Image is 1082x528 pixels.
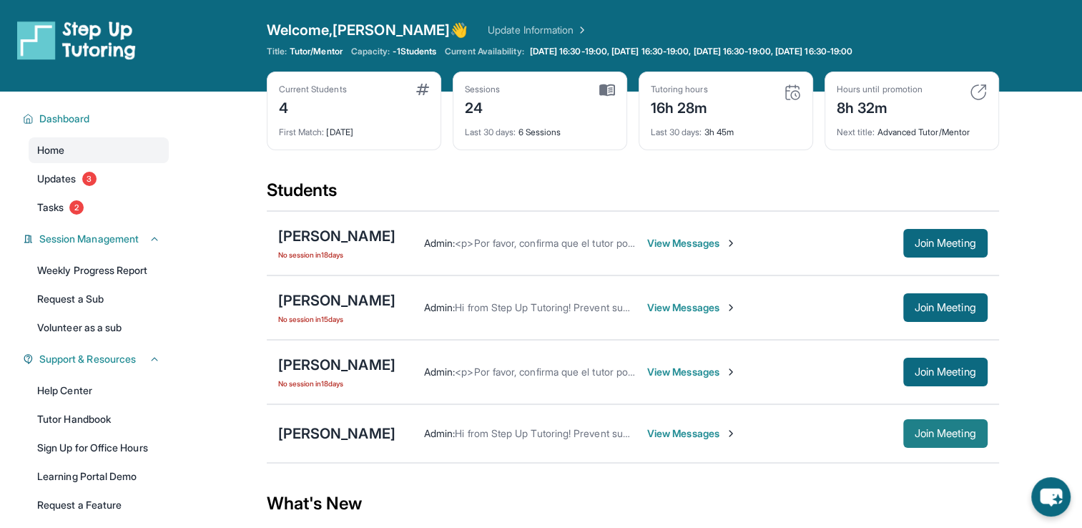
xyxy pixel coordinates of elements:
span: First Match : [279,127,325,137]
span: Updates [37,172,77,186]
div: [PERSON_NAME] [278,290,395,311]
div: 8h 32m [837,95,923,118]
span: Tutor/Mentor [290,46,343,57]
img: card [416,84,429,95]
button: Support & Resources [34,352,160,366]
span: -1 Students [393,46,436,57]
a: [DATE] 16:30-19:00, [DATE] 16:30-19:00, [DATE] 16:30-19:00, [DATE] 16:30-19:00 [527,46,855,57]
button: Session Management [34,232,160,246]
a: Home [29,137,169,163]
span: Next title : [837,127,875,137]
a: Volunteer as a sub [29,315,169,341]
span: No session in 18 days [278,378,395,389]
button: Join Meeting [903,293,988,322]
span: Support & Resources [39,352,136,366]
span: No session in 18 days [278,249,395,260]
img: Chevron-Right [725,302,737,313]
img: logo [17,20,136,60]
img: Chevron Right [574,23,588,37]
span: [DATE] 16:30-19:00, [DATE] 16:30-19:00, [DATE] 16:30-19:00, [DATE] 16:30-19:00 [530,46,852,57]
span: Session Management [39,232,139,246]
span: Admin : [424,237,455,249]
span: <p>Por favor, confirma que el tutor podrá asistir a tu primera hora de reunión asignada antes de ... [455,366,984,378]
span: Capacity: [351,46,390,57]
span: Admin : [424,301,455,313]
span: Dashboard [39,112,90,126]
img: card [970,84,987,101]
span: Join Meeting [915,239,976,248]
span: Last 30 days : [651,127,702,137]
button: Join Meeting [903,419,988,448]
div: Tutoring hours [651,84,708,95]
button: Join Meeting [903,358,988,386]
div: [DATE] [279,118,429,138]
span: No session in 15 days [278,313,395,325]
span: Join Meeting [915,429,976,438]
div: [PERSON_NAME] [278,424,395,444]
span: Welcome, [PERSON_NAME] 👋 [267,20,468,40]
a: Sign Up for Office Hours [29,435,169,461]
div: [PERSON_NAME] [278,355,395,375]
a: Request a Sub [29,286,169,312]
img: card [599,84,615,97]
span: View Messages [647,300,737,315]
a: Learning Portal Demo [29,464,169,489]
button: Join Meeting [903,229,988,258]
span: Tasks [37,200,64,215]
a: Updates3 [29,166,169,192]
div: Sessions [465,84,501,95]
div: 4 [279,95,347,118]
div: [PERSON_NAME] [278,226,395,246]
div: Students [267,179,999,210]
button: Dashboard [34,112,160,126]
div: Current Students [279,84,347,95]
button: chat-button [1031,477,1071,517]
span: 2 [69,200,84,215]
img: Chevron-Right [725,238,737,249]
img: Chevron-Right [725,366,737,378]
div: Advanced Tutor/Mentor [837,118,987,138]
a: Weekly Progress Report [29,258,169,283]
span: View Messages [647,236,737,250]
span: View Messages [647,426,737,441]
a: Help Center [29,378,169,404]
span: Admin : [424,427,455,439]
div: Hours until promotion [837,84,923,95]
span: Admin : [424,366,455,378]
span: Join Meeting [915,303,976,312]
a: Update Information [488,23,588,37]
span: Title: [267,46,287,57]
span: 3 [82,172,97,186]
span: <p>Por favor, confirma que el tutor podrá asistir a tu primera hora de reunión asignada antes de ... [455,237,984,249]
a: Tasks2 [29,195,169,220]
span: Last 30 days : [465,127,516,137]
div: 16h 28m [651,95,708,118]
a: Tutor Handbook [29,406,169,432]
div: 6 Sessions [465,118,615,138]
a: Request a Feature [29,492,169,518]
span: Current Availability: [445,46,523,57]
img: Chevron-Right [725,428,737,439]
span: Join Meeting [915,368,976,376]
div: 24 [465,95,501,118]
div: 3h 45m [651,118,801,138]
span: View Messages [647,365,737,379]
span: Home [37,143,64,157]
img: card [784,84,801,101]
